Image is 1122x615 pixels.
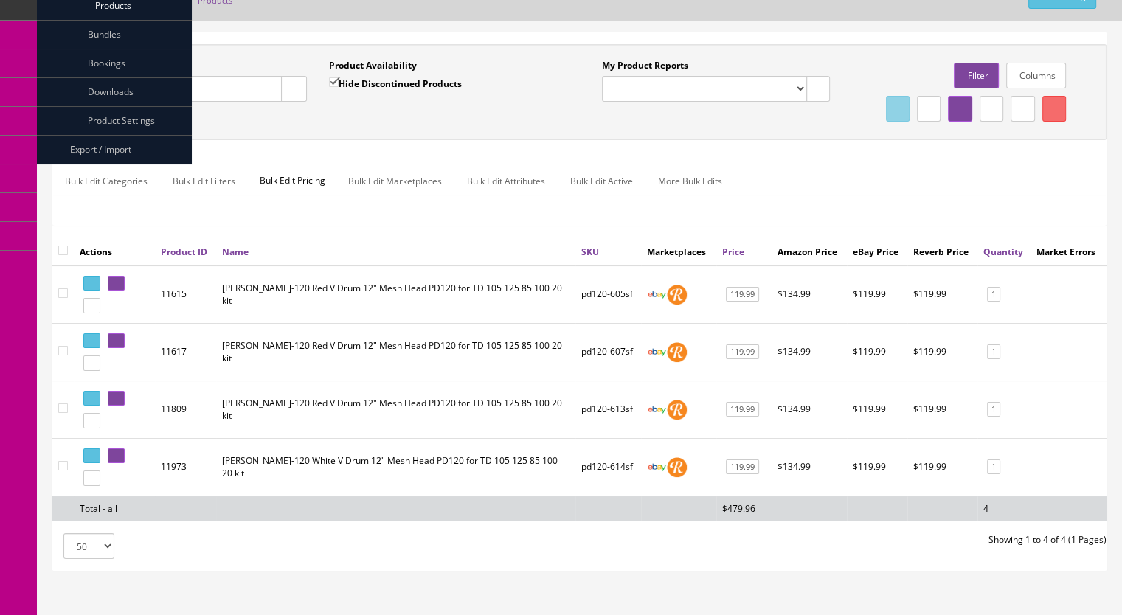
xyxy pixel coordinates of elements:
a: 1 [987,287,1000,302]
img: reverb [667,285,687,305]
td: pd120-605sf [575,265,641,324]
a: Columns [1006,63,1066,88]
td: $134.99 [772,323,847,381]
a: Quantity [983,246,1023,258]
a: Bulk Edit Marketplaces [336,167,454,195]
a: More Bulk Edits [646,167,734,195]
a: 119.99 [726,402,759,417]
td: 11973 [155,438,216,496]
th: Reverb Price [907,238,977,265]
td: Roland PD-120 Red V Drum 12" Mesh Head PD120 for TD 105 125 85 100 20 kit [216,265,575,324]
label: Hide Discontinued Products [329,76,462,91]
td: $119.99 [847,265,907,324]
img: reverb [667,400,687,420]
a: Export / Import [37,136,192,164]
img: ebay [647,342,667,362]
td: pd120-613sf [575,381,641,438]
th: Actions [74,238,155,265]
td: $119.99 [907,438,977,496]
span: Bulk Edit Pricing [249,167,336,195]
a: Bulk Edit Attributes [455,167,557,195]
a: Name [222,246,249,258]
td: Total - all [74,496,155,521]
input: Hide Discontinued Products [329,77,339,87]
td: $119.99 [907,323,977,381]
td: pd120-607sf [575,323,641,381]
label: Product Availability [329,59,417,72]
img: reverb [667,457,687,477]
a: Bookings [37,49,192,78]
a: Product ID [161,246,207,258]
a: Price [722,246,744,258]
img: ebay [647,457,667,477]
a: 119.99 [726,459,759,475]
a: Bundles [37,21,192,49]
td: $134.99 [772,438,847,496]
td: $119.99 [847,438,907,496]
th: Marketplaces [641,238,716,265]
th: Amazon Price [772,238,847,265]
span: Bookings [88,57,125,69]
td: 11617 [155,323,216,381]
a: Bulk Edit Active [558,167,645,195]
td: $119.99 [907,381,977,438]
span: Product Settings [88,114,155,127]
a: 119.99 [726,344,759,360]
label: My Product Reports [602,59,688,72]
a: 119.99 [726,287,759,302]
span: Downloads [88,86,134,98]
td: Roland PD-120 Red V Drum 12" Mesh Head PD120 for TD 105 125 85 100 20 kit [216,323,575,381]
td: Roland PD-120 Red V Drum 12" Mesh Head PD120 for TD 105 125 85 100 20 kit [216,381,575,438]
a: Filter [954,63,998,88]
a: Downloads [37,78,192,107]
td: $134.99 [772,381,847,438]
td: $119.99 [847,381,907,438]
img: reverb [667,342,687,362]
td: 11615 [155,265,216,324]
div: Showing 1 to 4 of 4 (1 Pages) [580,533,1118,546]
span: Bundles [88,28,121,41]
td: $134.99 [772,265,847,324]
a: 1 [987,344,1000,360]
th: Market Errors [1031,238,1107,265]
a: 1 [987,402,1000,417]
td: Roland PD-120 White V Drum 12" Mesh Head PD120 for TD 105 125 85 100 20 kit [216,438,575,496]
a: 1 [987,459,1000,475]
a: Bulk Edit Categories [53,167,159,195]
img: ebay [647,285,667,305]
th: eBay Price [847,238,907,265]
td: $119.99 [847,323,907,381]
td: 11809 [155,381,216,438]
a: SKU [581,246,599,258]
td: $479.96 [716,496,772,521]
td: $119.99 [907,265,977,324]
a: Bulk Edit Filters [161,167,247,195]
td: pd120-614sf [575,438,641,496]
img: ebay [647,400,667,420]
td: 4 [977,496,1031,521]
